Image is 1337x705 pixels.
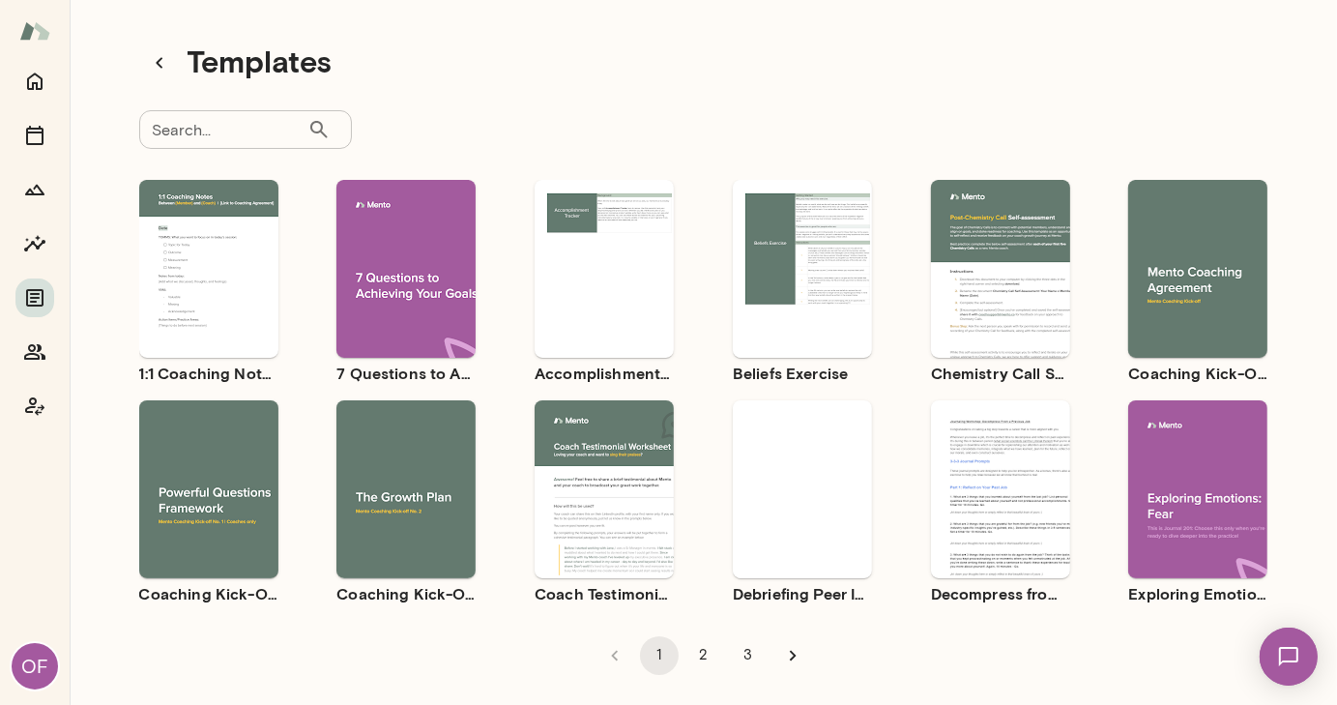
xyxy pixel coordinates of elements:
nav: pagination navigation [593,636,815,675]
h6: Coaching Kick-Off No. 2 | The Growth Plan [336,582,476,605]
div: pagination [139,621,1268,675]
img: Mento [19,13,50,49]
h6: Accomplishment Tracker [535,362,674,385]
h6: Coach Testimonial Worksheet [535,582,674,605]
button: Insights [15,224,54,263]
h4: Templates [188,43,333,83]
h6: 1:1 Coaching Notes [139,362,278,385]
button: Home [15,62,54,101]
h6: Coaching Kick-Off | Coaching Agreement [1128,362,1267,385]
button: page 1 [640,636,679,675]
h6: Exploring Emotions: Fear [1128,582,1267,605]
button: Go to page 3 [729,636,768,675]
button: Go to page 2 [684,636,723,675]
button: Growth Plan [15,170,54,209]
h6: Decompress from a Job [931,582,1070,605]
h6: 7 Questions to Achieving Your Goals [336,362,476,385]
button: Members [15,333,54,371]
div: OF [12,643,58,690]
h6: Chemistry Call Self-Assessment [Coaches only] [931,362,1070,385]
h6: Debriefing Peer Insights (360 feedback) Guide [733,582,872,605]
button: Sessions [15,116,54,155]
button: Go to next page [773,636,812,675]
h6: Beliefs Exercise [733,362,872,385]
button: Documents [15,279,54,317]
button: Coach app [15,387,54,426]
h6: Coaching Kick-Off No. 1 | Powerful Questions [Coaches Only] [139,582,278,605]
